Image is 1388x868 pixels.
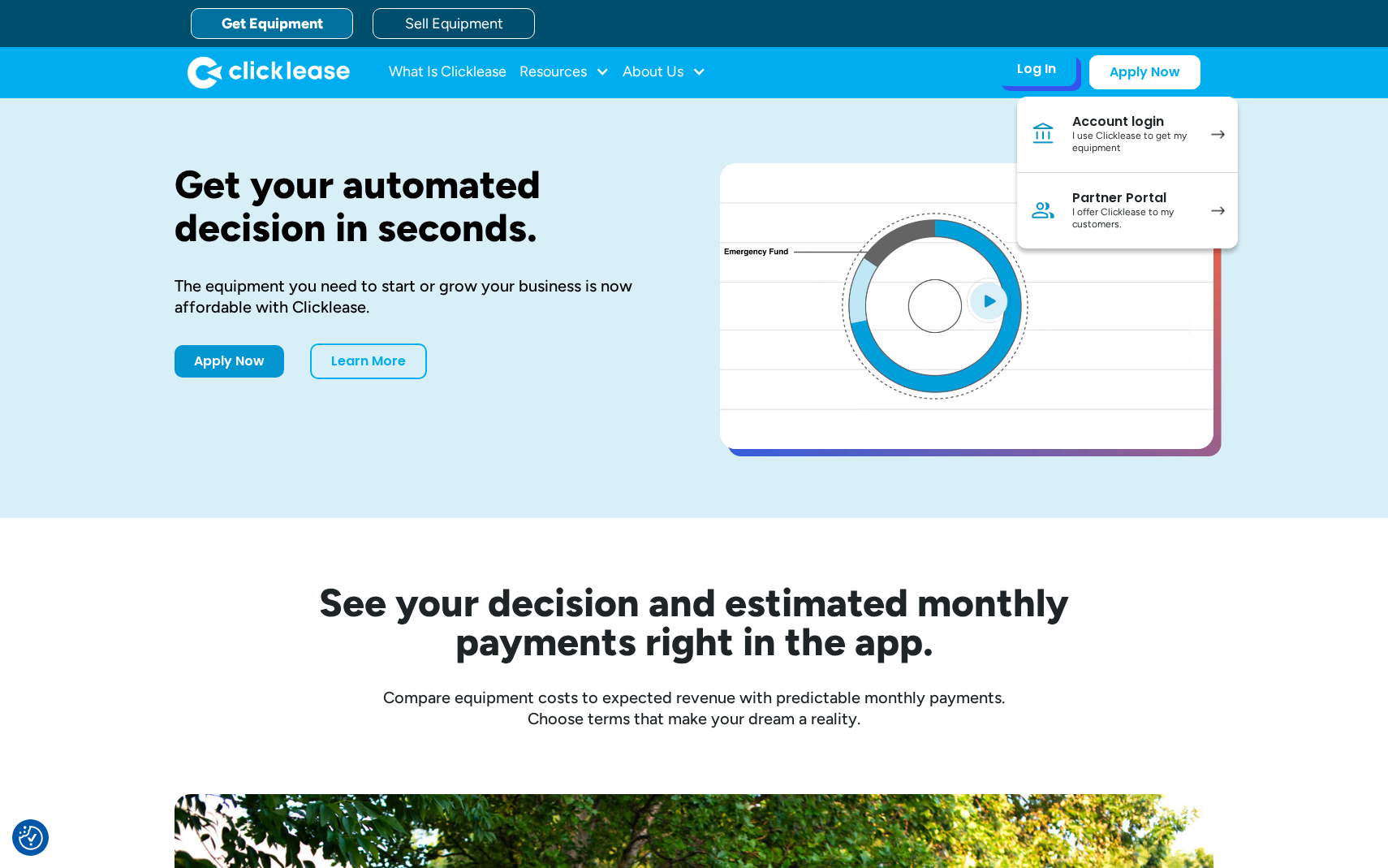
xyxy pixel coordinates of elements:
div: I use Clicklease to get my equipment [1072,130,1195,155]
a: What Is Clicklease [389,56,506,89]
div: The equipment you need to start or grow your business is now affordable with Clicklease. [175,275,668,317]
div: Log In [1017,61,1056,77]
a: Apply Now [1089,55,1200,89]
img: Blue play button logo on a light blue circular background [967,278,1011,323]
a: Partner PortalI offer Clicklease to my customers. [1017,173,1238,248]
h2: See your decision and estimated monthly payments right in the app. [239,583,1149,661]
div: I offer Clicklease to my customers. [1072,206,1195,231]
img: Revisit consent button [19,826,43,850]
button: Consent Preferences [19,826,43,850]
a: Get Equipment [191,8,353,39]
div: Account login [1072,114,1195,130]
div: Partner Portal [1072,190,1195,206]
img: arrow [1211,206,1225,215]
img: Bank icon [1030,121,1056,147]
a: Sell Equipment [373,8,535,39]
a: Learn More [310,343,427,379]
img: Clicklease logo [188,56,350,89]
nav: Log In [1017,97,1238,248]
a: Account loginI use Clicklease to get my equipment [1017,97,1238,173]
div: Resources [519,56,610,89]
img: arrow [1211,130,1225,139]
a: home [188,56,350,89]
a: Apply Now [175,345,284,378]
a: open lightbox [720,163,1213,449]
div: Compare equipment costs to expected revenue with predictable monthly payments. Choose terms that ... [175,687,1213,729]
h1: Get your automated decision in seconds. [175,163,668,249]
img: Person icon [1030,197,1056,223]
div: About Us [623,56,706,89]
